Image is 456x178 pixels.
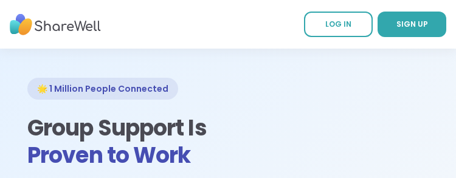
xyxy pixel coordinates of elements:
a: SIGN UP [378,12,446,37]
img: ShareWell Nav Logo [10,8,101,41]
span: LOG IN [325,19,351,29]
span: Proven to Work [27,140,190,171]
span: SIGN UP [396,19,428,29]
h1: Group Support Is [27,114,429,169]
a: LOG IN [304,12,373,37]
div: 🌟 1 Million People Connected [27,78,178,100]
